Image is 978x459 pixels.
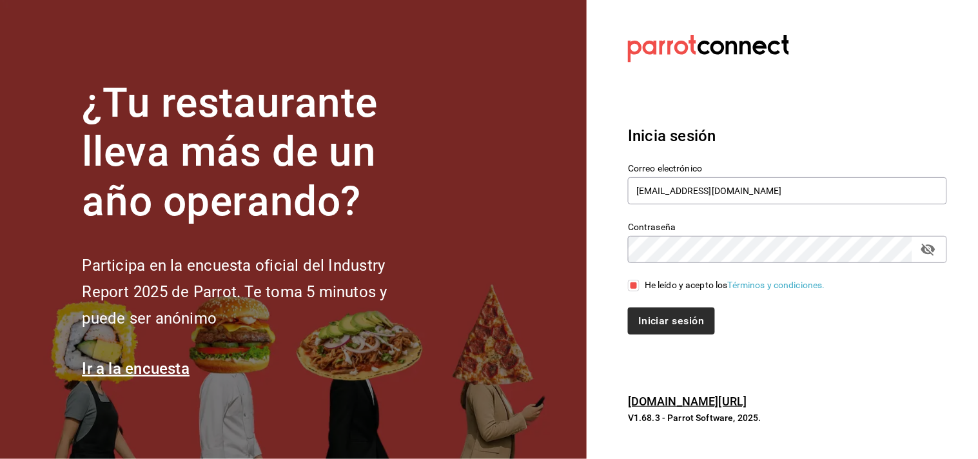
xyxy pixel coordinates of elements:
button: passwordField [917,239,939,260]
a: Términos y condiciones. [728,280,825,290]
input: Ingresa tu correo electrónico [628,177,947,204]
h3: Inicia sesión [628,124,947,148]
a: [DOMAIN_NAME][URL] [628,395,747,408]
div: He leído y acepto los [645,278,825,292]
button: Iniciar sesión [628,308,714,335]
h1: ¿Tu restaurante lleva más de un año operando? [82,79,430,227]
p: V1.68.3 - Parrot Software, 2025. [628,411,947,424]
label: Correo electrónico [628,164,947,173]
label: Contraseña [628,222,947,231]
h2: Participa en la encuesta oficial del Industry Report 2025 de Parrot. Te toma 5 minutos y puede se... [82,253,430,331]
a: Ir a la encuesta [82,360,190,378]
